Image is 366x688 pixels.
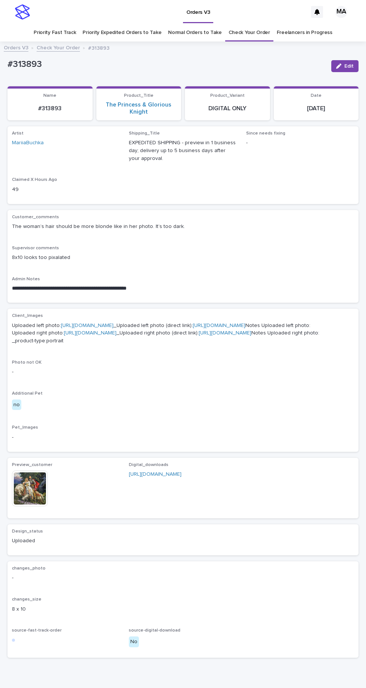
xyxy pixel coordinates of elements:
[12,463,52,467] span: Preview_customer
[12,597,41,602] span: changes_size
[12,434,354,441] p: -
[12,322,354,345] p: Uploaded left photo: _Uploaded left photo (direct link): Notes Uploaded left photo: Uploaded righ...
[12,215,59,219] span: Customer_comments
[12,529,43,534] span: Design_status
[12,425,38,430] span: Pet_Images
[101,101,177,115] a: The Princess & Glorious Knight
[12,105,88,112] p: #313893
[331,60,359,72] button: Edit
[199,330,251,336] a: [URL][DOMAIN_NAME]
[129,131,160,136] span: Shipping_Title
[129,472,182,477] a: [URL][DOMAIN_NAME]
[4,43,28,52] a: Orders V3
[83,24,161,41] a: Priority Expedited Orders to Take
[246,139,354,147] p: -
[12,139,44,147] a: MariiaBuchka
[277,24,332,41] a: Freelancers in Progress
[129,139,237,162] p: EXPEDITED SHIPPING - preview in 1 business day; delivery up to 5 business days after your approval.
[12,574,354,582] p: -
[15,4,30,19] img: stacker-logo-s-only.png
[129,463,168,467] span: Digital_downloads
[7,59,325,70] p: #313893
[335,6,347,18] div: MA
[37,43,80,52] a: Check Your Order
[168,24,222,41] a: Normal Orders to Take
[12,368,354,376] p: -
[64,330,117,336] a: [URL][DOMAIN_NAME]
[278,105,354,112] p: [DATE]
[12,314,43,318] span: Client_Images
[12,399,21,410] div: no
[129,636,139,647] div: No
[12,254,354,262] p: 8x10 looks too pixalated
[12,605,354,613] p: 8 x 10
[61,323,114,328] a: [URL][DOMAIN_NAME]
[311,93,322,98] span: Date
[12,178,57,182] span: Claimed X Hours Ago
[210,93,245,98] span: Product_Variant
[193,323,245,328] a: [URL][DOMAIN_NAME]
[12,391,43,396] span: Additional Pet
[12,360,41,365] span: Photo not OK
[12,566,46,571] span: changes_photo
[12,131,24,136] span: Artist
[189,105,266,112] p: DIGITAL ONLY
[12,186,120,194] p: 49
[12,246,59,250] span: Supervisor comments
[129,628,180,633] span: source-digital-download
[12,537,120,545] p: Uploaded
[124,93,153,98] span: Product_Title
[12,277,40,281] span: Admin Notes
[12,223,354,231] p: The woman’s hair should be more blonde like in her photo. It’s too dark.
[12,628,62,633] span: source-fast-track-order
[229,24,270,41] a: Check Your Order
[88,43,109,52] p: #313893
[34,24,76,41] a: Priority Fast Track
[344,64,354,69] span: Edit
[246,131,285,136] span: Since needs fixing
[43,93,56,98] span: Name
